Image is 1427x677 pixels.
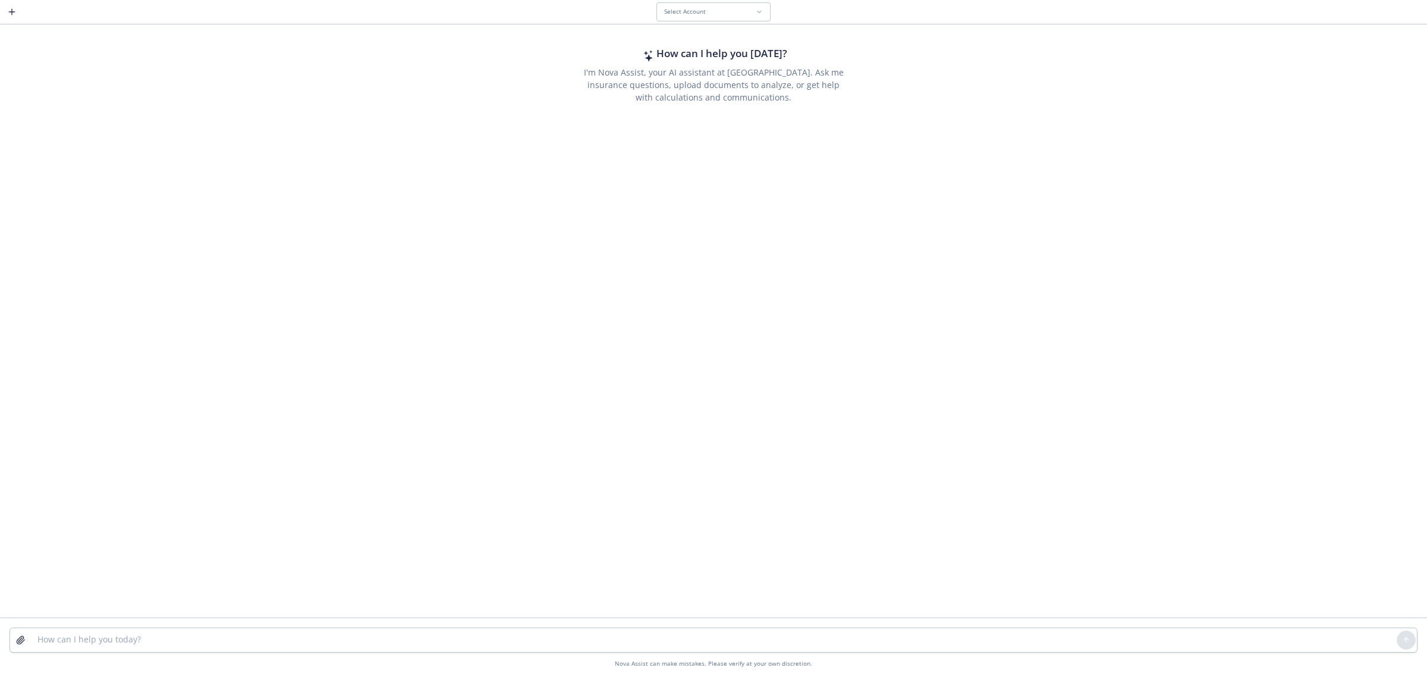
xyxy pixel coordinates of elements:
[656,2,771,21] button: Select Account
[2,2,21,21] button: Create a new chat
[656,46,787,61] h2: How can I help you [DATE]?
[10,660,1417,667] div: Nova Assist can make mistakes. Please verify at your own discretion.
[580,66,847,104] p: I'm Nova Assist, your AI assistant at [GEOGRAPHIC_DATA]. Ask me insurance questions, upload docum...
[664,8,706,15] span: Select Account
